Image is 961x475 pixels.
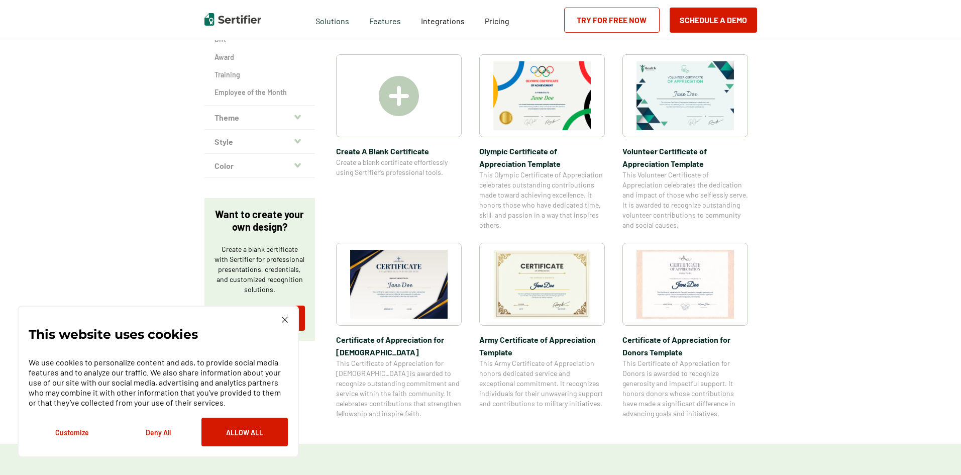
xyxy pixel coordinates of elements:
span: Solutions [315,14,349,26]
span: Features [369,14,401,26]
button: Customize [29,418,115,446]
a: Pricing [485,14,509,26]
button: Theme [204,106,315,130]
button: Deny All [115,418,201,446]
span: This Volunteer Certificate of Appreciation celebrates the dedication and impact of those who self... [622,170,748,230]
span: Integrations [421,16,465,26]
button: Schedule a Demo [670,8,757,33]
span: Certificate of Appreciation for [DEMOGRAPHIC_DATA]​ [336,333,462,358]
span: This Certificate of Appreciation for [DEMOGRAPHIC_DATA] is awarded to recognize outstanding commi... [336,358,462,419]
button: Allow All [201,418,288,446]
iframe: Chat Widget [911,427,961,475]
a: Try for Free Now [564,8,660,33]
button: Style [204,130,315,154]
span: Volunteer Certificate of Appreciation Template [622,145,748,170]
span: Certificate of Appreciation for Donors​ Template [622,333,748,358]
img: Volunteer Certificate of Appreciation Template [636,61,734,130]
span: Create A Blank Certificate [336,145,462,157]
a: Certificate of Appreciation for Church​Certificate of Appreciation for [DEMOGRAPHIC_DATA]​This Ce... [336,243,462,419]
p: Create a blank certificate with Sertifier for professional presentations, credentials, and custom... [215,244,305,295]
p: This website uses cookies [29,329,198,339]
span: Army Certificate of Appreciation​ Template [479,333,605,358]
span: Pricing [485,16,509,26]
button: Color [204,154,315,178]
img: Create A Blank Certificate [379,76,419,116]
span: Create a blank certificate effortlessly using Sertifier’s professional tools. [336,157,462,177]
img: Certificate of Appreciation for Church​ [350,250,448,319]
a: Award [215,52,305,62]
img: Army Certificate of Appreciation​ Template [493,250,591,319]
a: Volunteer Certificate of Appreciation TemplateVolunteer Certificate of Appreciation TemplateThis ... [622,54,748,230]
span: This Certificate of Appreciation for Donors is awarded to recognize generosity and impactful supp... [622,358,748,419]
span: Olympic Certificate of Appreciation​ Template [479,145,605,170]
p: Want to create your own design? [215,208,305,233]
a: Certificate of Appreciation for Donors​ TemplateCertificate of Appreciation for Donors​ TemplateT... [622,243,748,419]
a: Army Certificate of Appreciation​ TemplateArmy Certificate of Appreciation​ TemplateThis Army Cer... [479,243,605,419]
span: This Army Certificate of Appreciation honors dedicated service and exceptional commitment. It rec... [479,358,605,409]
a: Integrations [421,14,465,26]
img: Olympic Certificate of Appreciation​ Template [493,61,591,130]
span: This Olympic Certificate of Appreciation celebrates outstanding contributions made toward achievi... [479,170,605,230]
p: We use cookies to personalize content and ads, to provide social media features and to analyze ou... [29,357,288,408]
img: Cookie Popup Close [282,317,288,323]
a: Olympic Certificate of Appreciation​ TemplateOlympic Certificate of Appreciation​ TemplateThis Ol... [479,54,605,230]
img: Certificate of Appreciation for Donors​ Template [636,250,734,319]
img: Sertifier | Digital Credentialing Platform [204,13,261,26]
a: Employee of the Month [215,87,305,98]
a: Training [215,70,305,80]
